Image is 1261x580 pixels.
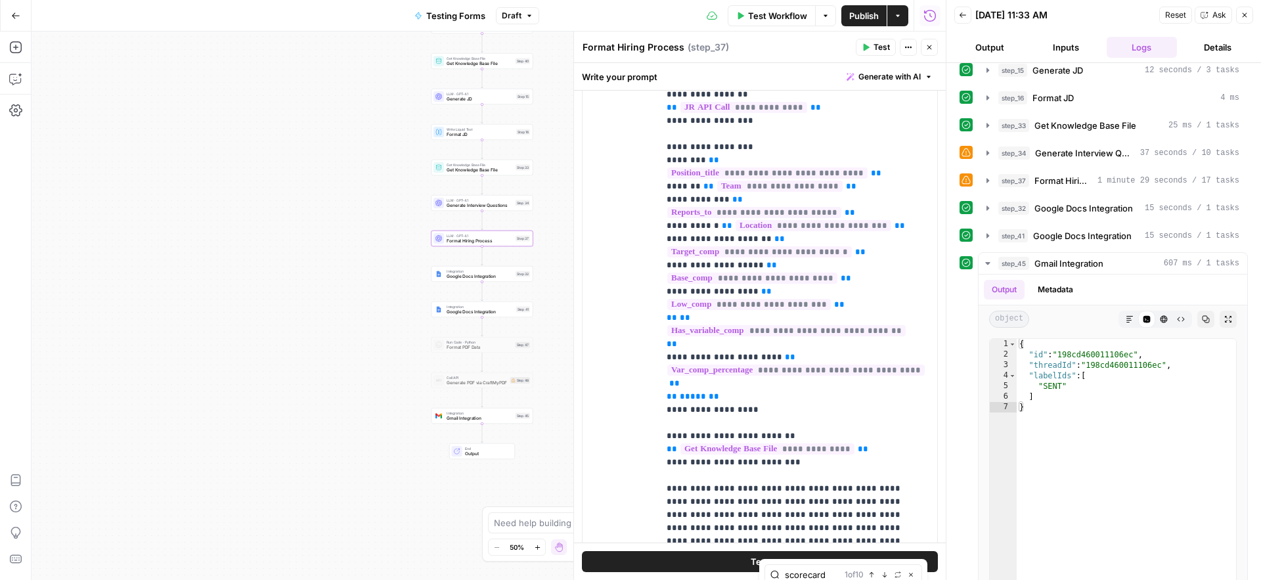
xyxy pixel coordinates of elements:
g: Edge from step_47 to step_48 [481,353,483,372]
div: Step 40 [516,58,531,64]
span: 25 ms / 1 tasks [1168,120,1239,131]
span: step_16 [998,91,1027,104]
div: Get Knowledge Base FileGet Knowledge Base FileStep 40 [431,53,533,69]
button: Test Workflow [728,5,815,26]
span: Get Knowledge Base File [447,56,513,61]
span: Toggle code folding, rows 1 through 7 [1009,339,1016,349]
textarea: Format Hiring Process [583,41,684,54]
span: Output [465,451,510,457]
span: Integration [447,269,513,274]
span: End [465,446,510,451]
span: Write Liquid Text [447,127,514,132]
button: 607 ms / 1 tasks [979,253,1247,274]
div: LLM · GPT-4.1Format Hiring ProcessStep 37 [431,231,533,246]
button: Details [1182,37,1253,58]
span: Integration [447,411,513,416]
div: Step 48 [510,377,531,384]
div: LLM · GPT-4.1Generate JDStep 15 [431,89,533,104]
div: EndOutput [431,443,533,459]
g: Edge from step_34 to step_37 [481,211,483,230]
span: step_45 [998,257,1029,270]
span: 12 seconds / 3 tasks [1145,64,1239,76]
span: Test [751,555,769,568]
button: 12 seconds / 3 tasks [979,60,1247,81]
span: Generate Interview Questions [447,202,513,209]
div: 6 [990,391,1017,402]
button: Test [582,551,938,572]
span: Test [874,41,890,53]
span: Google Docs Integration [1034,202,1133,215]
span: Google Docs Integration [447,309,514,315]
span: 50% [510,542,524,552]
div: 3 [990,360,1017,370]
div: Step 15 [516,94,530,100]
button: Logs [1107,37,1178,58]
div: Step 32 [516,271,530,277]
span: step_41 [998,229,1028,242]
span: Google Docs Integration [1033,229,1132,242]
img: Instagram%20post%20-%201%201.png [435,271,442,277]
g: Edge from step_41 to step_47 [481,317,483,336]
div: IntegrationGoogle Docs IntegrationStep 41 [431,301,533,317]
span: 15 seconds / 1 tasks [1145,202,1239,214]
span: Call API [447,375,508,380]
div: 2 [990,349,1017,360]
span: Generate JD [1032,64,1083,77]
span: Test Workflow [748,9,807,22]
button: Ask [1195,7,1232,24]
span: Format JD [447,131,514,138]
span: 15 seconds / 1 tasks [1145,230,1239,242]
button: 1 minute 29 seconds / 17 tasks [979,170,1247,191]
span: Format JD [1032,91,1074,104]
img: Instagram%20post%20-%201%201.png [435,306,442,313]
g: Edge from step_36 to step_40 [481,33,483,53]
span: Generate Interview Questions [1035,146,1135,160]
div: Step 33 [516,165,530,171]
div: 1 [990,339,1017,349]
g: Edge from step_45 to end [481,424,483,443]
img: gmail%20(1).png [435,413,442,419]
div: Call APIGenerate PDF via CraftMyPDFStep 48 [431,372,533,388]
span: Get Knowledge Base File [447,60,513,67]
span: 1 minute 29 seconds / 17 tasks [1097,175,1239,187]
button: Inputs [1030,37,1101,58]
span: Ask [1212,9,1226,21]
span: Gmail Integration [1034,257,1103,270]
span: LLM · GPT-4.1 [447,91,514,97]
span: step_34 [998,146,1030,160]
span: Testing Forms [426,9,485,22]
span: Get Knowledge Base File [447,167,513,173]
span: 37 seconds / 10 tasks [1140,147,1239,159]
span: Run Code · Python [447,340,513,345]
button: Metadata [1030,280,1081,300]
g: Edge from step_40 to step_15 [481,69,483,88]
div: Step 45 [516,413,531,419]
span: 607 ms / 1 tasks [1164,257,1239,269]
div: LLM · GPT-4.1Generate Interview QuestionsStep 34 [431,195,533,211]
div: 7 [990,402,1017,413]
button: Output [984,280,1025,300]
button: 4 ms [979,87,1247,108]
span: LLM · GPT-4.1 [447,233,513,238]
g: Edge from step_48 to step_45 [481,388,483,407]
span: Generate PDF via CraftMyPDF [447,380,508,386]
div: Step 34 [516,200,531,206]
span: step_32 [998,202,1029,215]
span: Publish [849,9,879,22]
g: Edge from step_16 to step_33 [481,140,483,159]
g: Edge from step_32 to step_41 [481,282,483,301]
span: 4 ms [1220,92,1239,104]
span: LLM · GPT-4.1 [447,198,513,203]
span: Format Hiring Process [1034,174,1092,187]
div: 4 [990,370,1017,381]
button: 15 seconds / 1 tasks [979,225,1247,246]
span: step_37 [998,174,1029,187]
button: 25 ms / 1 tasks [979,115,1247,136]
button: Reset [1159,7,1192,24]
button: Generate with AI [841,68,938,85]
div: IntegrationGmail IntegrationStep 45 [431,408,533,424]
button: Publish [841,5,887,26]
button: Output [954,37,1025,58]
button: Draft [496,7,539,24]
span: Get Knowledge Base File [1034,119,1136,132]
